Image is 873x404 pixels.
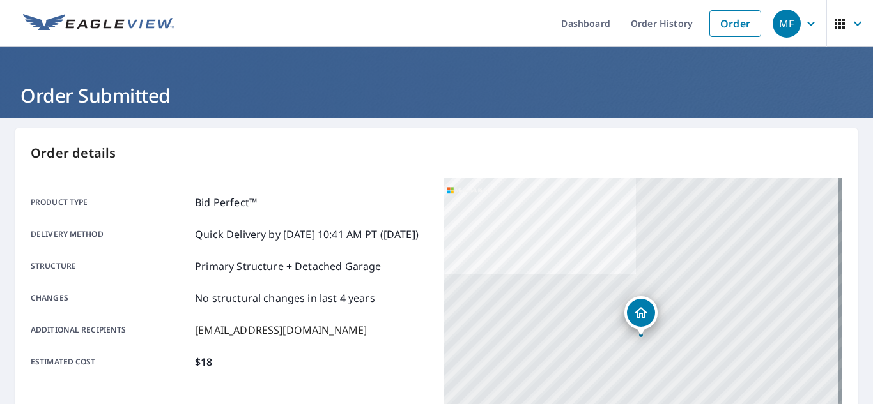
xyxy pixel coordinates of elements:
p: Delivery method [31,227,190,242]
p: Structure [31,258,190,274]
div: MF [773,10,801,38]
a: Order [709,10,761,37]
p: Order details [31,144,842,163]
p: Product type [31,195,190,210]
p: [EMAIL_ADDRESS][DOMAIN_NAME] [195,322,367,338]
img: EV Logo [23,14,174,33]
p: Additional recipients [31,322,190,338]
p: Changes [31,290,190,306]
div: Dropped pin, building 1, Residential property, 850 CHALMERS AVE E WINNIPEG MB R2L0G9 [624,296,658,336]
p: Primary Structure + Detached Garage [195,258,381,274]
p: Bid Perfect™ [195,195,257,210]
p: No structural changes in last 4 years [195,290,375,306]
p: $18 [195,354,212,370]
h1: Order Submitted [15,82,858,108]
p: Estimated cost [31,354,190,370]
p: Quick Delivery by [DATE] 10:41 AM PT ([DATE]) [195,227,419,242]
